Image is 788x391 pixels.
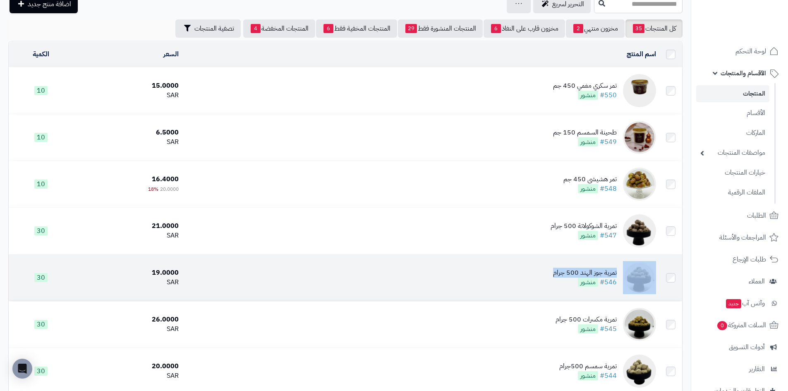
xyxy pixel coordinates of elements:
[578,184,598,193] span: منشور
[633,24,644,33] span: 35
[34,367,48,376] span: 30
[625,19,683,38] a: كل المنتجات35
[551,221,617,231] div: تمرية الشوكولاتة 500 جرام
[77,268,179,278] div: 19.0000
[405,24,417,33] span: 29
[243,19,315,38] a: المنتجات المخفضة4
[160,185,179,193] span: 20.0000
[600,371,617,381] a: #544
[148,185,158,193] span: 18%
[600,90,617,100] a: #550
[696,315,783,335] a: السلات المتروكة0
[566,19,625,38] a: مخزون منتهي2
[696,144,769,162] a: مواصفات المنتجات
[556,315,617,324] div: تمرية مكسرات 500 جرام
[33,49,49,59] a: الكمية
[623,308,656,341] img: تمرية مكسرات 500 جرام
[77,91,179,100] div: SAR
[696,124,769,142] a: الماركات
[627,49,656,59] a: اسم المنتج
[600,137,617,147] a: #549
[77,231,179,240] div: SAR
[600,184,617,194] a: #548
[696,104,769,122] a: الأقسام
[484,19,565,38] a: مخزون قارب على النفاذ6
[600,277,617,287] a: #546
[578,371,598,380] span: منشور
[623,121,656,154] img: طحينة السمسم 150 جم
[34,86,48,95] span: 10
[77,278,179,287] div: SAR
[623,261,656,294] img: تمرية جوز الهند 500 جرام
[77,81,179,91] div: 15.0000
[34,133,48,142] span: 10
[152,174,179,184] span: 16.4000
[559,362,617,371] div: تمرية سمسم 500جرام
[733,254,766,265] span: طلبات الإرجاع
[696,293,783,313] a: وآتس آبجديد
[623,355,656,388] img: تمرية سمسم 500جرام
[77,371,179,381] div: SAR
[696,337,783,357] a: أدوات التسويق
[553,81,617,91] div: تمر سكري مغمي 450 جم
[696,206,783,225] a: الطلبات
[77,315,179,324] div: 26.0000
[717,321,728,330] span: 0
[696,85,769,102] a: المنتجات
[600,230,617,240] a: #547
[749,276,765,287] span: العملاء
[725,297,765,309] span: وآتس آب
[578,278,598,287] span: منشور
[696,41,783,61] a: لوحة التحكم
[696,271,783,291] a: العملاء
[77,137,179,147] div: SAR
[398,19,483,38] a: المنتجات المنشورة فقط29
[77,221,179,231] div: 21.0000
[34,180,48,189] span: 10
[696,228,783,247] a: المراجعات والأسئلة
[34,273,48,282] span: 30
[578,324,598,333] span: منشور
[623,168,656,201] img: تمر هشيشي 450 جم
[573,24,583,33] span: 2
[600,324,617,334] a: #545
[316,19,397,38] a: المنتجات المخفية فقط6
[716,319,766,331] span: السلات المتروكة
[696,184,769,201] a: الملفات الرقمية
[578,231,598,240] span: منشور
[732,19,780,36] img: logo-2.png
[563,175,617,184] div: تمر هشيشي 450 جم
[721,67,766,79] span: الأقسام والمنتجات
[726,299,741,308] span: جديد
[747,210,766,221] span: الطلبات
[251,24,261,33] span: 4
[623,74,656,107] img: تمر سكري مغمي 450 جم
[194,24,234,34] span: تصفية المنتجات
[77,324,179,334] div: SAR
[34,226,48,235] span: 30
[163,49,179,59] a: السعر
[34,320,48,329] span: 30
[729,341,765,353] span: أدوات التسويق
[696,164,769,182] a: خيارات المنتجات
[491,24,501,33] span: 6
[578,137,598,146] span: منشور
[77,362,179,371] div: 20.0000
[578,91,598,100] span: منشور
[735,46,766,57] span: لوحة التحكم
[323,24,333,33] span: 6
[749,363,765,375] span: التقارير
[719,232,766,243] span: المراجعات والأسئلة
[553,268,617,278] div: تمرية جوز الهند 500 جرام
[12,359,32,379] div: Open Intercom Messenger
[175,19,241,38] button: تصفية المنتجات
[77,128,179,137] div: 6.5000
[696,359,783,379] a: التقارير
[553,128,617,137] div: طحينة السمسم 150 جم
[623,214,656,247] img: تمرية الشوكولاتة 500 جرام
[696,249,783,269] a: طلبات الإرجاع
